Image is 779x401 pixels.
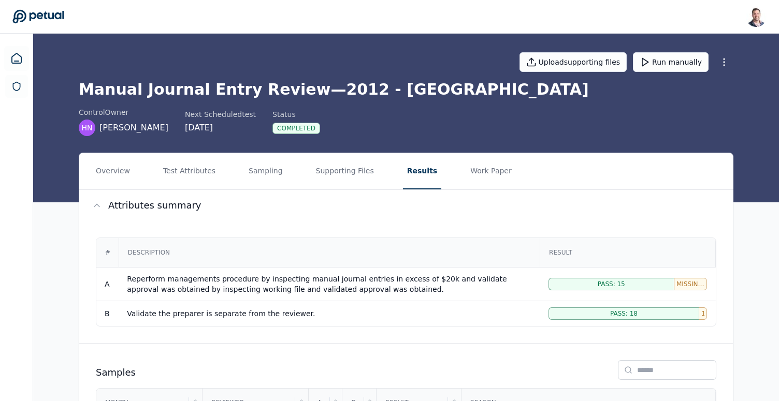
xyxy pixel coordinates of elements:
button: Uploadsupporting files [520,52,627,72]
div: Result [541,239,715,266]
span: Pass: 18 [610,309,638,318]
div: control Owner [79,107,168,117]
td: B [96,301,119,326]
td: A [96,267,119,301]
div: [DATE] [185,122,256,134]
span: 1 [701,309,704,318]
span: Attributes summary [108,198,201,213]
span: [PERSON_NAME] [99,122,168,134]
button: Attributes summary [79,190,733,221]
nav: Tabs [79,153,733,189]
div: Completed [272,123,320,134]
a: Dashboard [4,46,29,71]
h2: Samples [96,365,136,380]
button: Sampling [244,153,287,189]
div: # [97,239,119,266]
div: Status [272,109,320,120]
a: SOC 1 Reports [5,75,28,98]
div: Validate the preparer is separate from the reviewer. [127,308,531,319]
button: Work Paper [466,153,516,189]
span: Pass: 15 [598,280,625,288]
span: Missing Evidence: 4 [676,280,705,288]
button: Supporting Files [312,153,378,189]
button: Test Attributes [159,153,220,189]
button: Results [403,153,441,189]
h1: Manual Journal Entry Review — 2012 - [GEOGRAPHIC_DATA] [79,80,733,99]
button: Overview [92,153,134,189]
button: More Options [715,53,733,71]
img: Snir Kodesh [746,6,767,27]
span: HN [82,123,93,133]
div: Reperform managements procedure by inspecting manual journal entries in excess of $20k and valida... [127,274,531,294]
a: Go to Dashboard [12,9,64,24]
button: Run manually [633,52,709,72]
div: Next Scheduled test [185,109,256,120]
div: Description [120,239,539,266]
